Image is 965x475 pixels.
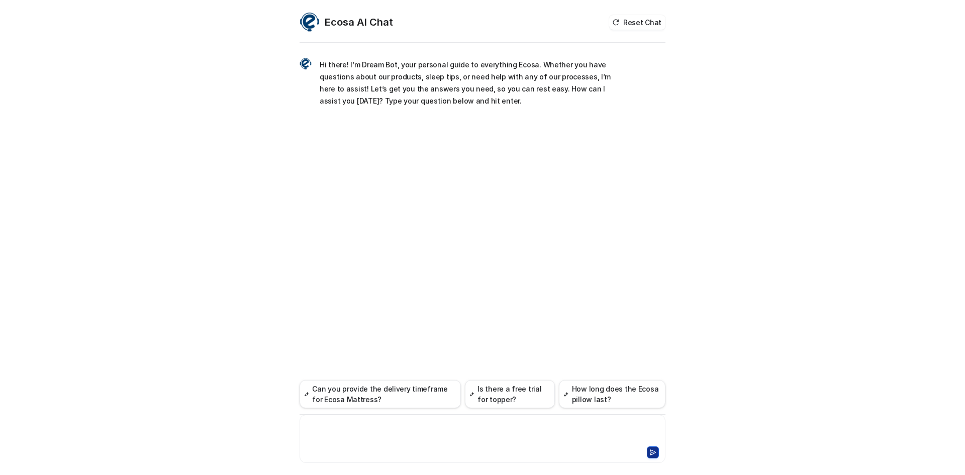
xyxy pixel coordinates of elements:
[300,380,461,408] button: Can you provide the delivery timeframe for Ecosa Mattress?
[320,59,614,107] p: Hi there! I’m Dream Bot, your personal guide to everything Ecosa. Whether you have questions abou...
[465,380,555,408] button: Is there a free trial for topper?
[325,15,393,29] h2: Ecosa AI Chat
[609,15,665,30] button: Reset Chat
[559,380,665,408] button: How long does the Ecosa pillow last?
[300,12,320,32] img: Widget
[300,58,312,70] img: Widget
